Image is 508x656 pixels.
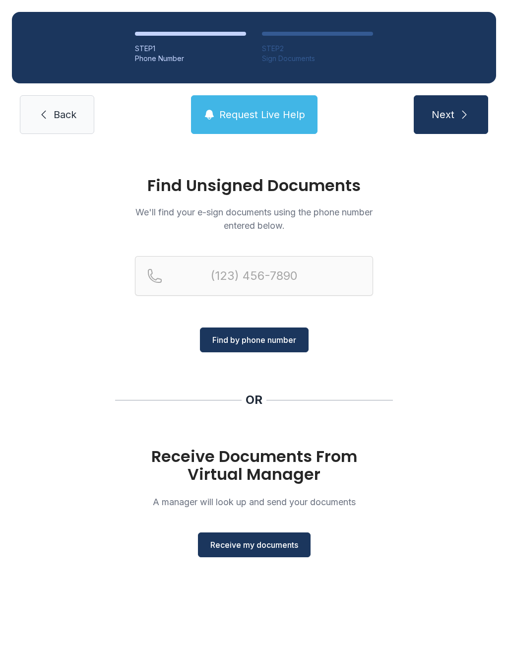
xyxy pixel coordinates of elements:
div: STEP 1 [135,44,246,54]
span: Find by phone number [212,334,296,346]
p: We'll find your e-sign documents using the phone number entered below. [135,205,373,232]
span: Back [54,108,76,122]
input: Reservation phone number [135,256,373,296]
span: Request Live Help [219,108,305,122]
span: Next [432,108,454,122]
h1: Receive Documents From Virtual Manager [135,448,373,483]
div: OR [246,392,262,408]
div: Phone Number [135,54,246,64]
p: A manager will look up and send your documents [135,495,373,509]
span: Receive my documents [210,539,298,551]
div: STEP 2 [262,44,373,54]
div: Sign Documents [262,54,373,64]
h1: Find Unsigned Documents [135,178,373,194]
